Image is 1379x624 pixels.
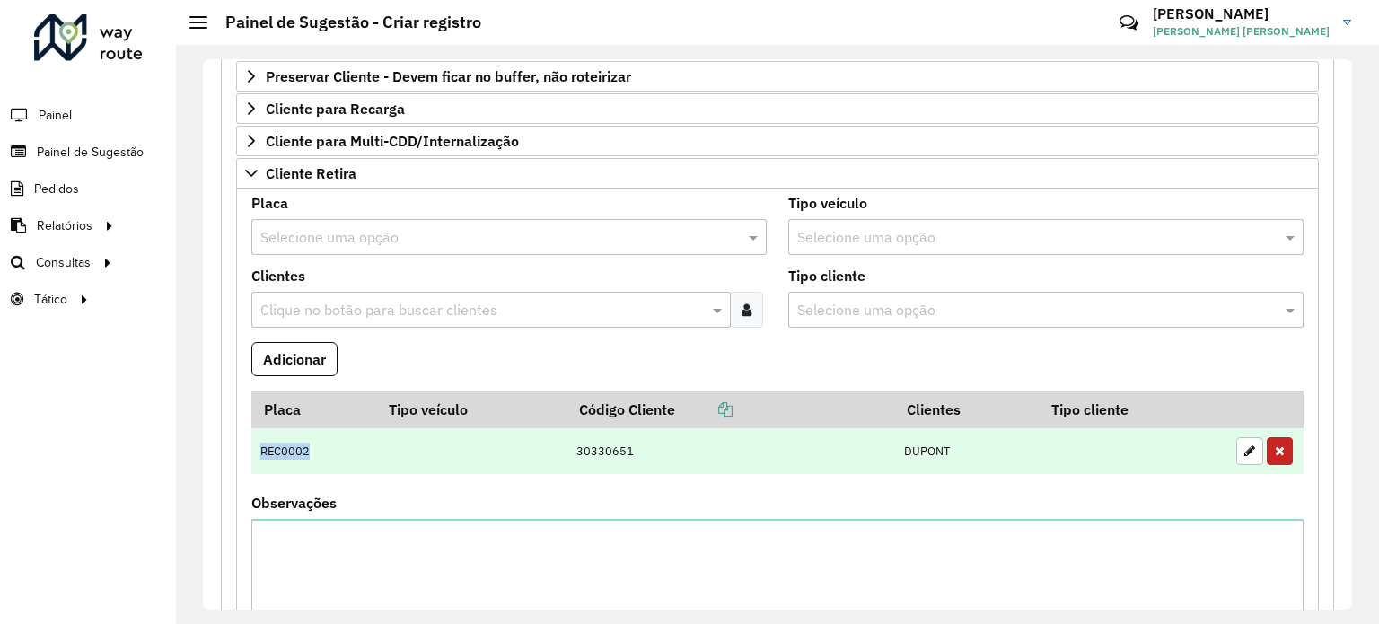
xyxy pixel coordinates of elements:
[236,158,1319,189] a: Cliente Retira
[567,391,894,428] th: Código Cliente
[895,391,1040,428] th: Clientes
[36,253,91,272] span: Consultas
[266,166,356,180] span: Cliente Retira
[376,391,567,428] th: Tipo veículo
[34,290,67,309] span: Tático
[236,126,1319,156] a: Cliente para Multi-CDD/Internalização
[1040,391,1227,428] th: Tipo cliente
[788,265,865,286] label: Tipo cliente
[251,342,338,376] button: Adicionar
[266,69,631,83] span: Preservar Cliente - Devem ficar no buffer, não roteirizar
[1153,5,1330,22] h3: [PERSON_NAME]
[251,492,337,514] label: Observações
[266,134,519,148] span: Cliente para Multi-CDD/Internalização
[236,93,1319,124] a: Cliente para Recarga
[207,13,481,32] h2: Painel de Sugestão - Criar registro
[675,400,733,418] a: Copiar
[39,106,72,125] span: Painel
[37,216,92,235] span: Relatórios
[251,265,305,286] label: Clientes
[34,180,79,198] span: Pedidos
[266,101,405,116] span: Cliente para Recarga
[251,192,288,214] label: Placa
[251,428,376,475] td: REC0002
[236,61,1319,92] a: Preservar Cliente - Devem ficar no buffer, não roteirizar
[1110,4,1148,42] a: Contato Rápido
[895,428,1040,475] td: DUPONT
[251,391,376,428] th: Placa
[788,192,867,214] label: Tipo veículo
[1153,23,1330,40] span: [PERSON_NAME] [PERSON_NAME]
[37,143,144,162] span: Painel de Sugestão
[567,428,894,475] td: 30330651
